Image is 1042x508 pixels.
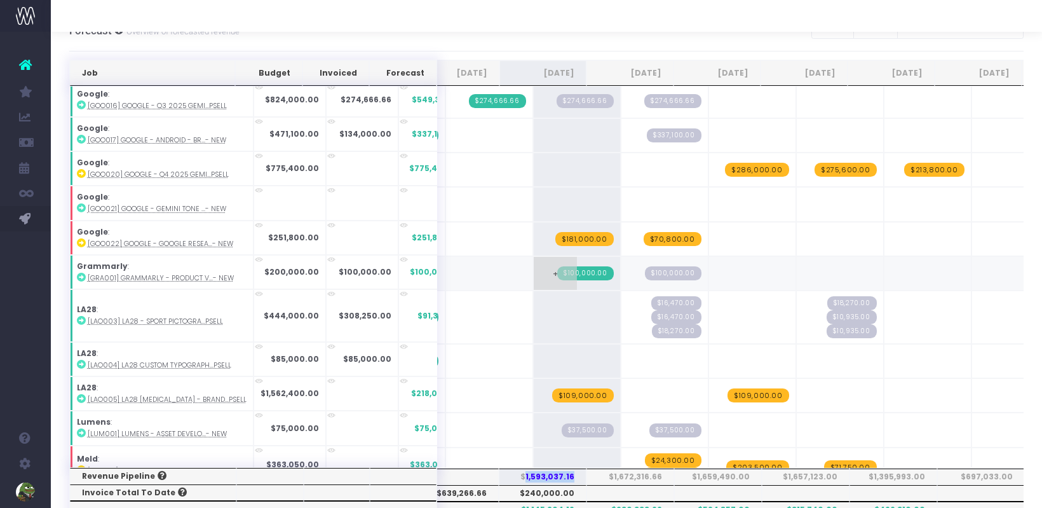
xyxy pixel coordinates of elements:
[410,459,463,470] span: $363,050.00
[339,266,391,277] strong: $100,000.00
[499,485,586,502] th: $240,000.00
[674,469,762,485] th: $1,659,490.00
[410,266,463,278] span: $100,000.00
[70,186,254,220] td: :
[77,304,97,315] strong: LA28
[77,348,97,359] strong: LA28
[726,460,789,474] span: wayahead Revenue Forecast Item
[849,469,937,485] th: $1,395,993.00
[266,163,319,174] strong: $775,400.00
[70,60,236,86] th: Job: activate to sort column ascending
[762,469,849,485] th: $1,657,123.00
[827,310,877,324] span: Streamtime Draft Invoice: null – LA0003 - Sport Pictograms
[644,467,701,481] span: wayahead Revenue Forecast Item
[761,60,848,86] th: Nov 25: activate to sort column ascending
[70,83,254,117] td: :
[264,266,319,277] strong: $200,000.00
[411,388,463,399] span: $218,000.00
[411,485,499,502] th: $639,266.66
[935,60,1022,86] th: Jan 26: activate to sort column ascending
[644,94,701,108] span: Streamtime Draft Invoice: 896 – [GOO016] Google - Q3 2025 Gemini Design - Brand - Upsell
[77,123,108,134] strong: Google
[77,382,97,393] strong: LA28
[552,388,614,402] span: wayahead Revenue Forecast Item
[88,101,227,111] abbr: [GOO016] Google - Q3 2025 Gemini Design - Brand - Upsell
[70,221,254,255] td: :
[88,239,233,249] abbr: [GOO022] Google - Google Research Product Launch - Brand - New
[725,163,789,177] span: wayahead Revenue Forecast Item
[88,360,231,370] abbr: [LAO004] LA28 Custom Typography - Upsell
[271,354,319,364] strong: $85,000.00
[412,94,463,106] span: $549,333.32
[341,94,391,105] strong: $274,666.66
[937,469,1025,485] th: $697,033.00
[70,376,254,411] td: :
[269,128,319,139] strong: $471,100.00
[652,324,701,338] span: Streamtime Draft Invoice: null – LA0003 - Sport Pictograms
[70,468,237,484] th: Revenue Pipeline
[302,60,369,86] th: Invoiced
[70,289,254,342] td: :
[647,128,701,142] span: Streamtime Draft Invoice: null – [GOO017] Google - Android - Brand - New
[727,388,789,402] span: wayahead Revenue Forecast Item
[88,273,234,283] abbr: [GRA001] Grammarly - Product Videos - Brand - New
[265,94,319,105] strong: $824,000.00
[77,453,98,464] strong: Meld
[88,466,222,476] abbr: [MEL001] Meld - Rebrand - Brand - New
[77,191,108,202] strong: Google
[77,226,108,237] strong: Google
[414,423,463,434] span: $75,000.00
[70,117,254,151] td: :
[77,416,111,427] strong: Lumens
[499,469,586,485] th: $1,593,037.16
[70,255,254,289] td: :
[673,60,761,86] th: Oct 25: activate to sort column ascending
[827,324,877,338] span: Streamtime Draft Invoice: null – LA0003 - Sport Pictograms
[268,232,319,243] strong: $251,800.00
[904,163,964,177] span: wayahead Revenue Forecast Item
[70,446,254,484] td: :
[260,388,319,399] strong: $1,562,400.00
[562,423,614,437] span: Streamtime Draft Invoice: null – [LUM001] Lumens - Asset Development - New
[499,60,586,86] th: Aug 25: activate to sort column ascending
[70,484,237,501] th: Invoice Total To Date
[271,423,319,434] strong: $75,000.00
[88,429,227,439] abbr: [LUM001] Lumens - Asset Development - Campaign - New
[651,296,701,310] span: Streamtime Draft Invoice: null – LA0003 - Sport Pictograms
[88,204,226,214] abbr: [GOO021] Google - Gemini Tone of Voice - Brand - New
[70,342,254,376] td: :
[412,60,499,86] th: Jul 25: activate to sort column ascending
[70,411,254,445] td: :
[412,128,463,140] span: $337,100.00
[88,135,226,145] abbr: [GOO017] Google - Android - Brand - New
[412,232,463,244] span: $251,800.00
[645,453,701,467] span: wayahead Revenue Forecast Item
[266,459,319,470] strong: $363,050.00
[534,257,577,290] span: +
[16,483,35,502] img: images/default_profile_image.png
[339,310,391,321] strong: $308,250.00
[77,157,108,168] strong: Google
[586,60,673,86] th: Sep 25: activate to sort column ascending
[469,94,526,108] span: Streamtime Invoice: 898 – [GOO016] Google - Q3 2025 Gemini Design - Brand - Upsell
[409,163,463,174] span: $775,400.00
[88,170,229,179] abbr: [GOO020] Google - Q4 2025 Gemini Design - Brand - Upsell
[264,310,319,321] strong: $444,000.00
[77,88,108,99] strong: Google
[824,460,877,474] span: wayahead Revenue Forecast Item
[88,317,223,326] abbr: [LAO003] LA28 - Sport Pictograms - Upsell
[557,266,614,280] span: Streamtime Invoice: 908 – Grammarly - Product Videos
[651,310,701,324] span: Streamtime Draft Invoice: null – LA0003 - Sport Pictograms
[645,266,701,280] span: Streamtime Draft Invoice: null – Grammarly - Product Videos
[815,163,877,177] span: wayahead Revenue Forecast Item
[339,128,391,139] strong: $134,000.00
[343,354,391,364] strong: $85,000.00
[649,423,701,437] span: Streamtime Draft Invoice: null – [LUM001] Lumens - Asset Development - New
[235,60,302,86] th: Budget
[644,232,701,246] span: wayahead Revenue Forecast Item
[557,94,614,108] span: Streamtime Draft Invoice: 897 – [GOO016] Google - Q3 2025 Gemini Design - Brand - Upsell
[88,395,247,404] abbr: [LAO005] LA28 Retainer - Brand - Upsell
[417,310,463,322] span: $91,350.00
[586,469,674,485] th: $1,672,316.66
[77,261,128,271] strong: Grammarly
